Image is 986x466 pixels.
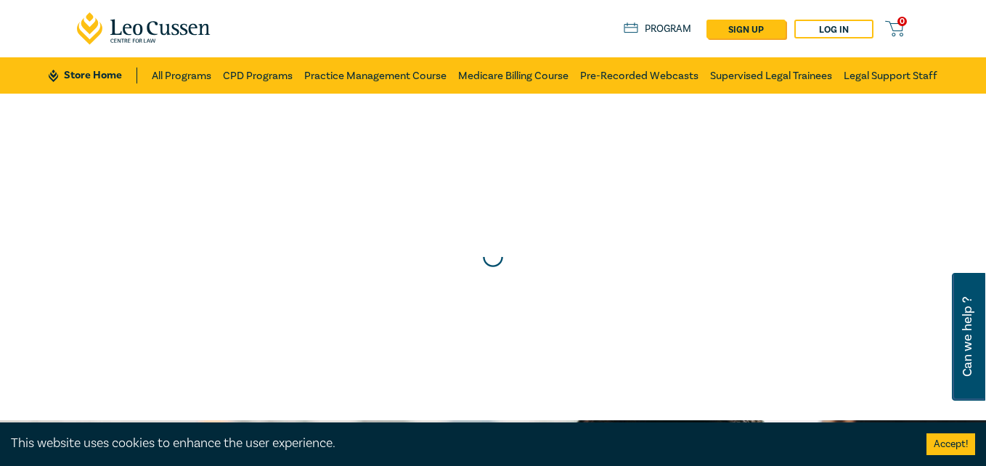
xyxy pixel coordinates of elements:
a: Legal Support Staff [844,57,937,94]
a: Pre-Recorded Webcasts [580,57,698,94]
a: CPD Programs [223,57,293,94]
a: Practice Management Course [304,57,447,94]
a: Log in [794,20,873,38]
div: This website uses cookies to enhance the user experience. [11,434,905,453]
a: Store Home [49,68,137,83]
button: Accept cookies [926,433,975,455]
a: Supervised Legal Trainees [710,57,832,94]
a: sign up [706,20,786,38]
a: All Programs [152,57,211,94]
a: Program [624,21,691,37]
span: 0 [897,17,907,26]
a: Medicare Billing Course [458,57,569,94]
span: Can we help ? [961,282,974,392]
